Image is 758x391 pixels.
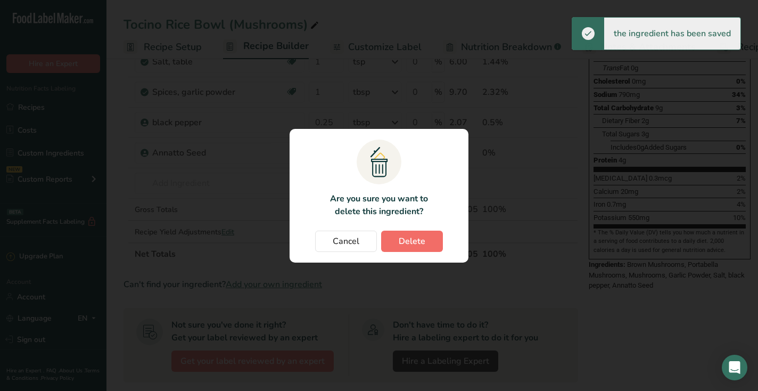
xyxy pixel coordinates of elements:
p: Are you sure you want to delete this ingredient? [324,192,434,218]
span: Cancel [333,235,359,248]
div: the ingredient has been saved [604,18,740,50]
button: Cancel [315,231,377,252]
button: Delete [381,231,443,252]
span: Delete [399,235,425,248]
div: Open Intercom Messenger [722,355,747,380]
